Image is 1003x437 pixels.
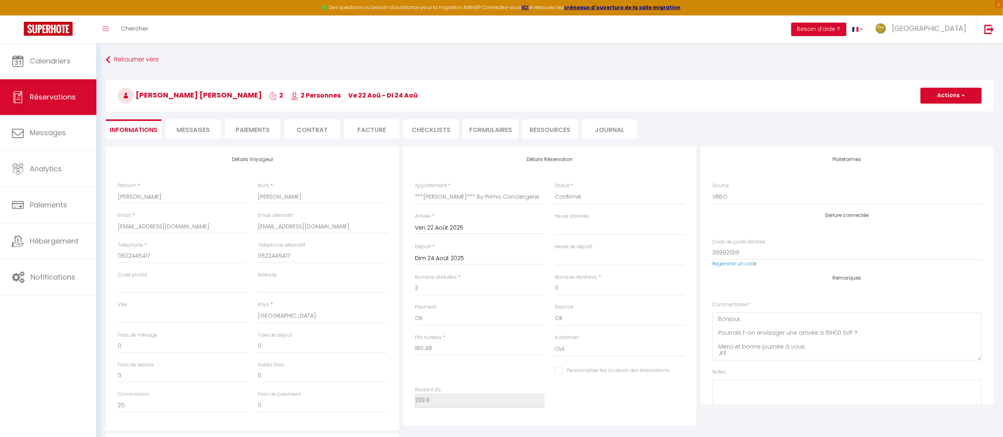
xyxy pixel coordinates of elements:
[555,274,597,281] label: Nombre d'enfants
[30,128,66,138] span: Messages
[258,271,277,279] label: Adresse
[106,119,161,139] li: Informations
[555,182,569,190] label: Statut
[555,243,593,251] label: Heure de départ
[24,22,73,36] img: Super Booking
[258,182,269,190] label: Nom
[415,213,431,220] label: Arrivée
[403,119,459,139] li: CHECKLISTS
[564,4,681,11] a: créneaux d'ouverture de la salle migration
[115,15,154,43] a: Chercher
[30,56,71,66] span: Calendriers
[712,301,751,309] label: Commentaires
[118,241,143,249] label: Téléphone
[118,182,136,190] label: Prénom
[984,24,994,34] img: logout
[415,334,441,341] label: Prix nuitées
[269,91,283,100] span: 2
[118,271,147,279] label: Code postal
[712,275,982,281] h4: Remarques
[118,332,157,339] label: Frais de ménage
[30,92,76,102] span: Réservations
[712,368,726,376] label: Notes
[348,91,418,100] span: ve 22 Aoû - di 24 Aoû
[791,23,846,36] button: Besoin d'aide ?
[118,212,131,219] label: Email
[555,334,578,341] label: A relancer
[30,236,79,246] span: Hébergement
[291,91,341,100] span: 2 Personnes
[555,213,589,220] label: Heure d'arrivée
[712,260,757,267] a: Regénérer un code
[31,272,75,282] span: Notifications
[225,119,280,139] li: Paiements
[415,386,441,394] label: Restant dû
[118,361,154,369] label: Frais de service
[258,332,292,339] label: Taxe de séjour
[522,4,529,11] a: ICI
[121,24,148,33] span: Chercher
[869,15,976,43] a: ... [GEOGRAPHIC_DATA]
[712,182,729,190] label: Source
[106,53,993,67] a: Retourner vers
[30,200,67,210] span: Paiements
[921,88,982,103] button: Actions
[258,301,269,309] label: Pays
[284,119,340,139] li: Contrat
[344,119,399,139] li: Facture
[176,125,210,134] span: Messages
[415,182,447,190] label: Appartement
[892,23,966,33] span: [GEOGRAPHIC_DATA]
[258,391,301,398] label: Frais de paiement
[258,361,284,369] label: Autres frais
[415,157,684,162] h4: Détails Réservation
[258,212,293,219] label: Email alternatif
[712,213,982,218] h4: Serrure connectée
[582,119,637,139] li: Journal
[875,23,887,34] img: ...
[415,274,457,281] label: Nombre d'adultes
[522,119,578,139] li: Ressources
[712,157,982,162] h4: Plateformes
[415,243,431,251] label: Départ
[415,303,436,311] label: Payment
[118,301,127,309] label: Ville
[118,391,149,398] label: Commission
[6,3,30,27] button: Ouvrir le widget de chat LiveChat
[118,157,387,162] h4: Détails Voyageur
[118,90,262,100] span: [PERSON_NAME] [PERSON_NAME]
[258,241,305,249] label: Téléphone alternatif
[30,164,62,174] span: Analytics
[555,303,573,311] label: Deposit
[463,119,518,139] li: FORMULAIRES
[712,238,765,246] label: Code de porte d'entrée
